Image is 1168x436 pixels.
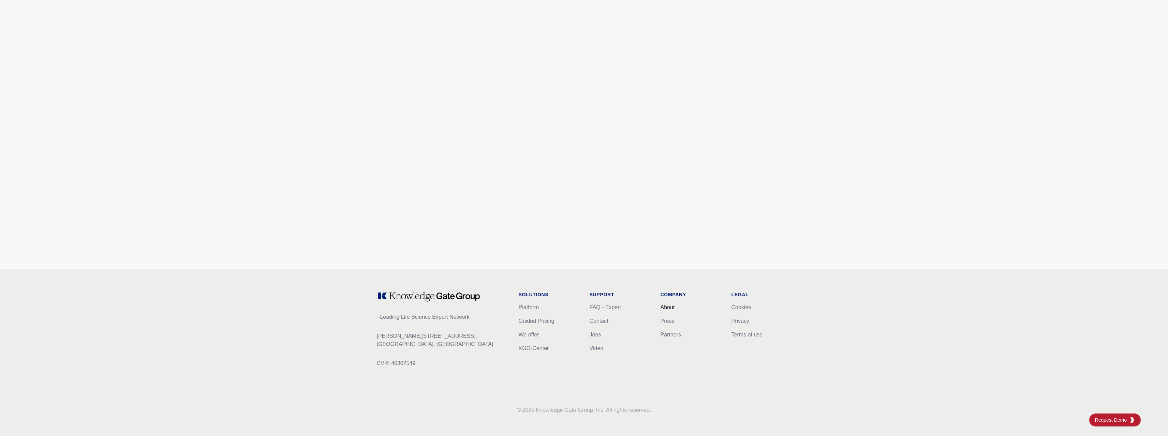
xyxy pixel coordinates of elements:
[731,318,749,324] a: Privacy
[661,304,675,310] a: About
[519,318,555,324] a: Guided Pricing
[519,304,539,310] a: Platform
[590,332,601,337] a: Jobs
[590,304,621,310] a: FAQ - Expert
[377,359,508,367] p: CVR: 40302549
[731,304,751,310] a: Cookies
[1089,414,1141,426] a: Request DemoKGG
[377,406,792,414] p: 2025 Knowledge Gate Group, Inc. All rights reserved.
[731,332,763,337] a: Terms of use
[519,332,539,337] a: We offer
[590,318,608,324] a: Contact
[661,291,721,298] h1: Company
[519,345,549,351] a: KGG-Center
[590,345,604,351] a: Video
[731,291,792,298] h1: Legal
[661,332,681,337] a: Partners
[1095,417,1129,423] span: Request Demo
[377,313,508,321] p: - Leading Life Science Expert Network
[661,318,675,324] a: Press
[590,291,650,298] h1: Support
[517,407,521,413] span: ©
[1129,417,1135,423] img: KGG
[519,291,579,298] h1: Solutions
[377,332,508,348] p: [PERSON_NAME][STREET_ADDRESS], [GEOGRAPHIC_DATA], [GEOGRAPHIC_DATA]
